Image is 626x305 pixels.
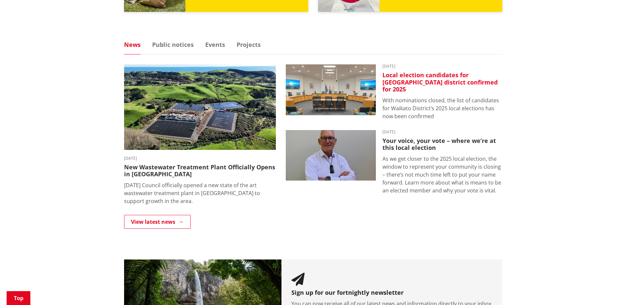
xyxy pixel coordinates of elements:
[124,64,276,205] a: [DATE] New Wastewater Treatment Plant Officially Opens in [GEOGRAPHIC_DATA] [DATE] Council offici...
[205,42,225,48] a: Events
[124,164,276,178] h3: New Wastewater Treatment Plant Officially Opens in [GEOGRAPHIC_DATA]
[237,42,261,48] a: Projects
[382,130,502,134] time: [DATE]
[286,130,376,181] img: Craig Hobbs
[124,215,191,229] a: View latest news
[291,289,492,296] h3: Sign up for our fortnightly newsletter
[124,42,141,48] a: News
[152,42,194,48] a: Public notices
[382,72,502,93] h3: Local election candidates for [GEOGRAPHIC_DATA] district confirmed for 2025
[124,181,276,205] p: [DATE] Council officially opened a new state of the art wastewater treatment plant in [GEOGRAPHIC...
[596,277,619,301] iframe: Messenger Launcher
[124,156,276,160] time: [DATE]
[382,155,502,194] p: As we get closer to the 2025 local election, the window to represent your community is closing – ...
[382,137,502,152] h3: Your voice, your vote – where we’re at this local election
[286,64,502,120] a: [DATE] Local election candidates for [GEOGRAPHIC_DATA] district confirmed for 2025 With nominatio...
[382,96,502,120] p: With nominations closed, the list of candidates for Waikato District’s 2025 local elections has n...
[286,130,502,194] a: [DATE] Your voice, your vote – where we’re at this local election As we get closer to the 2025 lo...
[124,64,276,150] img: Raglan WWTP facility
[382,64,502,68] time: [DATE]
[286,64,376,115] img: Chambers
[7,291,30,305] a: Top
